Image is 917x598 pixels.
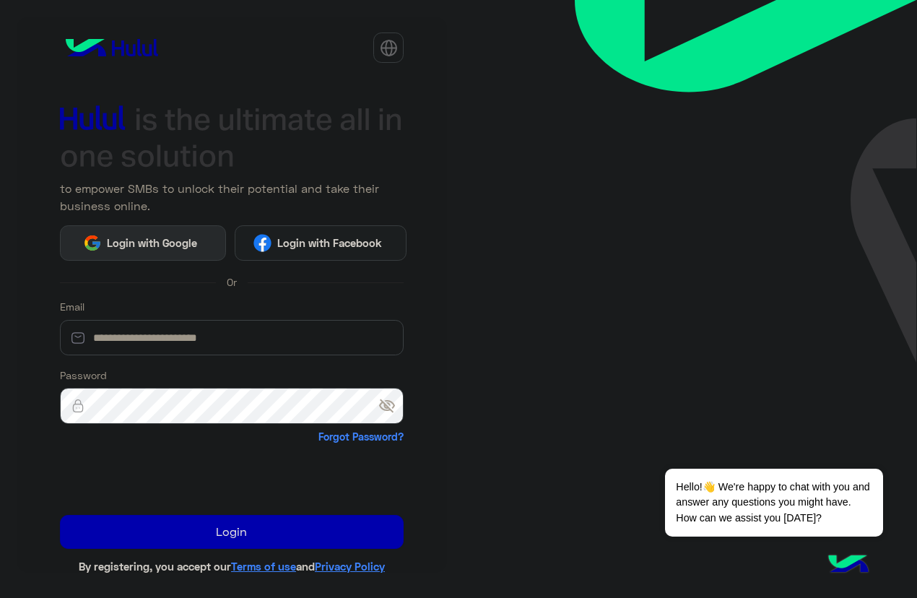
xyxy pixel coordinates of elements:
button: Login with Google [60,225,227,260]
img: email [60,331,96,345]
img: logo [60,33,164,62]
span: Login with Facebook [271,235,387,251]
iframe: reCAPTCHA [60,448,279,504]
span: Or [227,274,237,290]
span: By registering, you accept our [79,560,231,573]
span: visibility_off [378,393,404,419]
img: hululLoginTitle_EN.svg [60,101,404,175]
img: lock [60,399,96,413]
a: Forgot Password? [318,429,404,444]
button: Login with Facebook [235,225,407,260]
span: Login with Google [102,235,203,251]
label: Password [60,368,107,383]
label: Email [60,299,84,314]
span: Hello!👋 We're happy to chat with you and answer any questions you might have. How can we assist y... [665,469,882,537]
a: Terms of use [231,560,296,573]
a: Privacy Policy [315,560,385,573]
img: Google [83,234,101,252]
img: Facebook [253,234,271,252]
img: hulul-logo.png [823,540,874,591]
p: to empower SMBs to unlock their potential and take their business online. [60,180,404,214]
span: and [296,560,315,573]
button: Login [60,515,404,550]
img: tab [380,39,398,57]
